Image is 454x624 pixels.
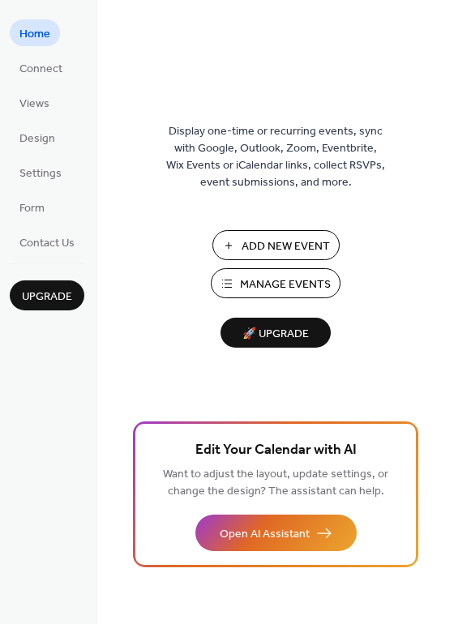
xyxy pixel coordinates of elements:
[10,159,71,186] a: Settings
[212,230,340,260] button: Add New Event
[10,194,54,220] a: Form
[22,288,72,306] span: Upgrade
[19,165,62,182] span: Settings
[19,235,75,252] span: Contact Us
[195,515,357,551] button: Open AI Assistant
[10,280,84,310] button: Upgrade
[230,323,321,345] span: 🚀 Upgrade
[19,96,49,113] span: Views
[163,464,388,502] span: Want to adjust the layout, update settings, or change the design? The assistant can help.
[166,123,385,191] span: Display one-time or recurring events, sync with Google, Outlook, Zoom, Eventbrite, Wix Events or ...
[242,238,330,255] span: Add New Event
[221,318,331,348] button: 🚀 Upgrade
[10,54,72,81] a: Connect
[211,268,340,298] button: Manage Events
[10,19,60,46] a: Home
[195,439,357,462] span: Edit Your Calendar with AI
[10,89,59,116] a: Views
[10,124,65,151] a: Design
[19,200,45,217] span: Form
[19,61,62,78] span: Connect
[10,229,84,255] a: Contact Us
[19,26,50,43] span: Home
[220,526,310,543] span: Open AI Assistant
[240,276,331,293] span: Manage Events
[19,130,55,147] span: Design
